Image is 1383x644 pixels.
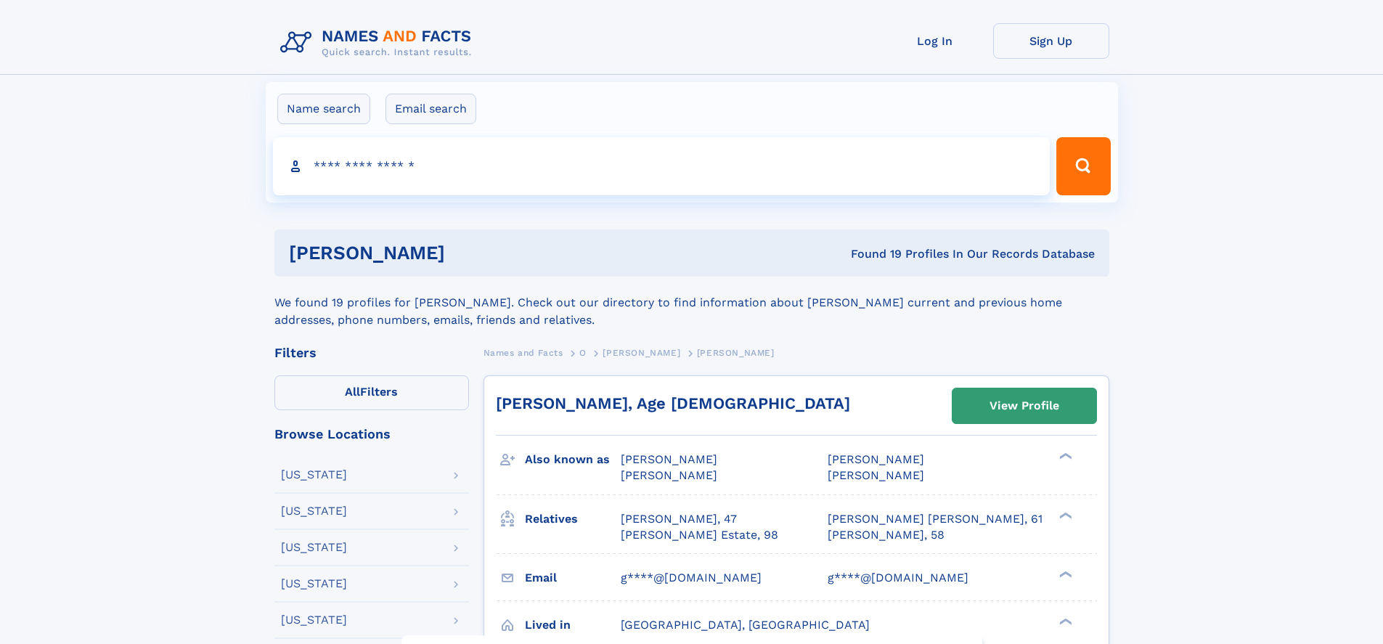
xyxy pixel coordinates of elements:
label: Name search [277,94,370,124]
div: [US_STATE] [281,469,347,481]
a: Sign Up [993,23,1109,59]
span: All [345,385,360,399]
div: ❯ [1056,510,1073,520]
div: ❯ [1056,452,1073,461]
span: [PERSON_NAME] [621,452,717,466]
a: View Profile [952,388,1096,423]
h3: Relatives [525,507,621,531]
a: Names and Facts [484,343,563,362]
div: [US_STATE] [281,542,347,553]
div: ❯ [1056,569,1073,579]
div: [US_STATE] [281,578,347,590]
h3: Also known as [525,447,621,472]
div: Browse Locations [274,428,469,441]
a: [PERSON_NAME] [603,343,680,362]
div: View Profile [990,389,1059,423]
input: search input [273,137,1050,195]
a: O [579,343,587,362]
span: [PERSON_NAME] [621,468,717,482]
span: [GEOGRAPHIC_DATA], [GEOGRAPHIC_DATA] [621,618,870,632]
button: Search Button [1056,137,1110,195]
span: [PERSON_NAME] [603,348,680,358]
div: [US_STATE] [281,505,347,517]
span: [PERSON_NAME] [828,468,924,482]
img: Logo Names and Facts [274,23,484,62]
span: [PERSON_NAME] [828,452,924,466]
a: Log In [877,23,993,59]
h3: Lived in [525,613,621,637]
a: [PERSON_NAME] Estate, 98 [621,527,778,543]
div: Filters [274,346,469,359]
span: O [579,348,587,358]
h3: Email [525,566,621,590]
div: Found 19 Profiles In Our Records Database [648,246,1095,262]
h1: [PERSON_NAME] [289,244,648,262]
a: [PERSON_NAME], 58 [828,527,945,543]
div: ❯ [1056,616,1073,626]
a: [PERSON_NAME] [PERSON_NAME], 61 [828,511,1043,527]
div: We found 19 profiles for [PERSON_NAME]. Check out our directory to find information about [PERSON... [274,277,1109,329]
label: Filters [274,375,469,410]
a: [PERSON_NAME], Age [DEMOGRAPHIC_DATA] [496,394,850,412]
a: [PERSON_NAME], 47 [621,511,737,527]
div: [US_STATE] [281,614,347,626]
span: [PERSON_NAME] [697,348,775,358]
label: Email search [385,94,476,124]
